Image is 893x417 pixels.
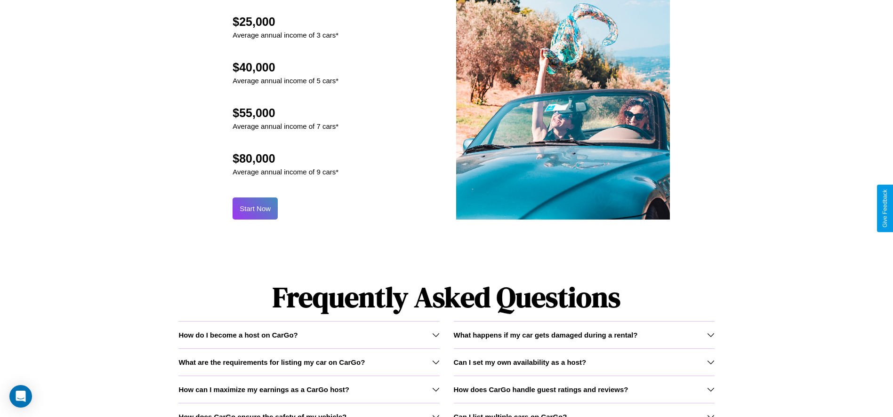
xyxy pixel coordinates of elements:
p: Average annual income of 5 cars* [233,74,338,87]
h3: Can I set my own availability as a host? [454,358,587,366]
h3: How can I maximize my earnings as a CarGo host? [178,386,349,393]
div: Open Intercom Messenger [9,385,32,408]
div: Give Feedback [882,189,888,228]
h3: What happens if my car gets damaged during a rental? [454,331,638,339]
h2: $25,000 [233,15,338,29]
h2: $55,000 [233,106,338,120]
h2: $80,000 [233,152,338,165]
h2: $40,000 [233,61,338,74]
h3: How do I become a host on CarGo? [178,331,298,339]
p: Average annual income of 9 cars* [233,165,338,178]
h1: Frequently Asked Questions [178,273,714,321]
h3: What are the requirements for listing my car on CarGo? [178,358,365,366]
button: Start Now [233,197,278,220]
h3: How does CarGo handle guest ratings and reviews? [454,386,628,393]
p: Average annual income of 3 cars* [233,29,338,41]
p: Average annual income of 7 cars* [233,120,338,133]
